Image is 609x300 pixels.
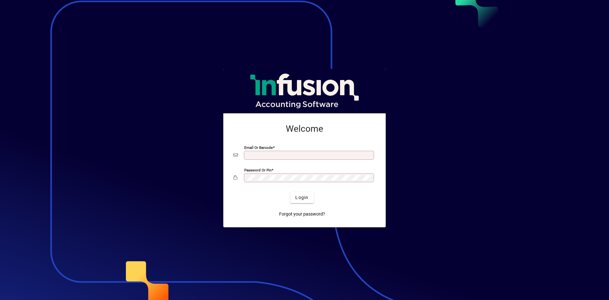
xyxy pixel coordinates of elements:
[244,145,273,150] mat-label: Email or Barcode
[233,123,376,134] h2: Welcome
[277,208,328,220] a: Forgot your password?
[295,194,308,201] span: Login
[290,192,313,203] button: Login
[279,211,325,217] span: Forgot your password?
[244,168,272,172] mat-label: Password or Pin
